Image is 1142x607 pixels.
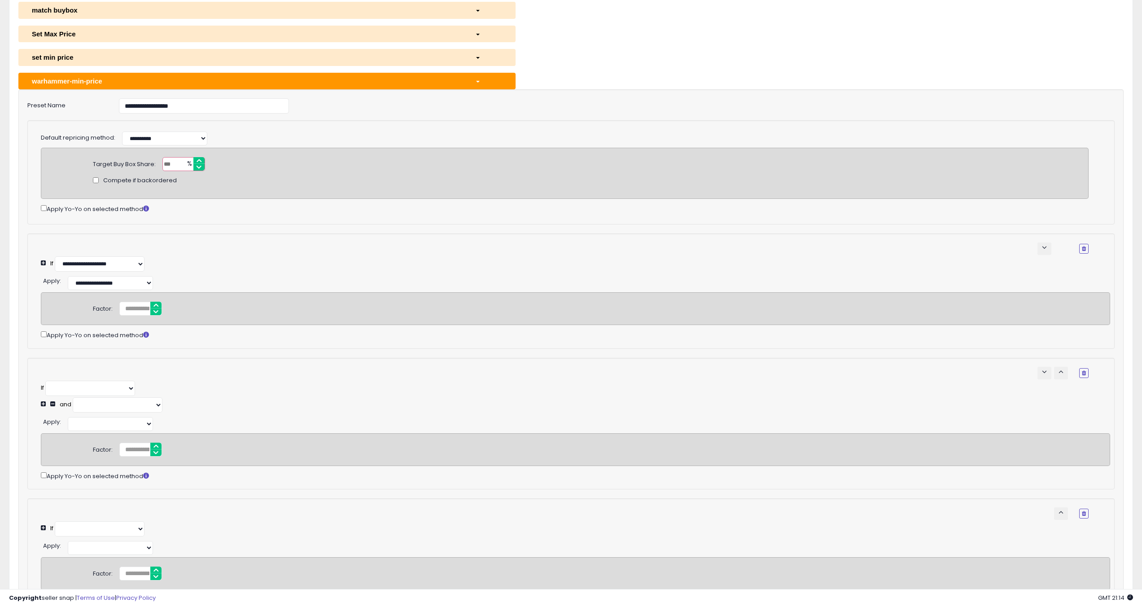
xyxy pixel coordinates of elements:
[43,274,61,286] div: :
[25,53,468,62] div: set min price
[41,471,1110,481] div: Apply Yo-Yo on selected method
[21,98,112,110] label: Preset Name
[25,5,468,15] div: match buybox
[18,2,516,18] button: match buybox
[43,539,61,550] div: :
[93,157,156,169] div: Target Buy Box Share:
[1082,370,1086,376] i: Remove Condition
[103,176,177,185] span: Compete if backordered
[1082,511,1086,516] i: Remove Condition
[41,330,1110,340] div: Apply Yo-Yo on selected method
[18,73,516,89] button: warhammer-min-price
[18,49,516,66] button: set min price
[18,26,516,42] button: Set Max Price
[1040,243,1049,252] span: keyboard_arrow_down
[182,158,196,171] span: %
[1054,367,1068,379] button: keyboard_arrow_up
[9,594,156,603] div: seller snap | |
[1054,507,1068,520] button: keyboard_arrow_up
[1082,246,1086,251] i: Remove Condition
[1040,368,1049,376] span: keyboard_arrow_down
[1037,367,1051,379] button: keyboard_arrow_down
[9,594,42,602] strong: Copyright
[25,29,468,39] div: Set Max Price
[41,203,1089,214] div: Apply Yo-Yo on selected method
[116,594,156,602] a: Privacy Policy
[1098,594,1133,602] span: 2025-09-15 21:14 GMT
[43,418,60,426] span: Apply
[93,443,113,454] div: Factor:
[93,302,113,313] div: Factor:
[93,567,113,578] div: Factor:
[25,76,468,86] div: warhammer-min-price
[43,415,61,427] div: :
[1037,242,1051,255] button: keyboard_arrow_down
[1057,508,1065,517] span: keyboard_arrow_up
[41,134,115,142] label: Default repricing method:
[43,277,60,285] span: Apply
[77,594,115,602] a: Terms of Use
[43,541,60,550] span: Apply
[1057,368,1065,376] span: keyboard_arrow_up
